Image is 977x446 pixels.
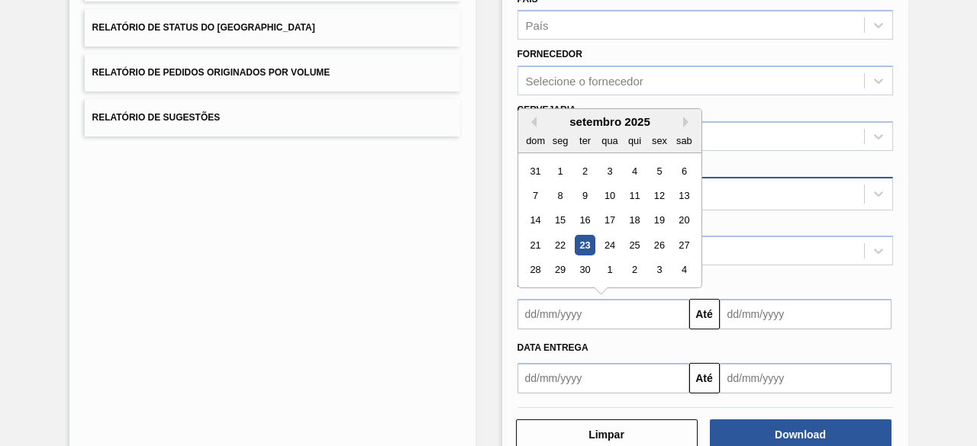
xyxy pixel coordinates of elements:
button: Relatório de Sugestões [85,99,460,136]
div: Selecione o fornecedor [526,75,643,88]
div: Choose quarta-feira, 17 de setembro de 2025 [599,210,620,231]
div: Choose terça-feira, 16 de setembro de 2025 [574,210,595,231]
input: dd/mm/yyyy [518,299,689,329]
button: Até [689,299,720,329]
div: Choose sexta-feira, 12 de setembro de 2025 [649,185,669,206]
div: Choose domingo, 14 de setembro de 2025 [525,210,546,231]
input: dd/mm/yyyy [518,363,689,393]
div: Choose segunda-feira, 8 de setembro de 2025 [550,185,570,206]
div: Choose quarta-feira, 24 de setembro de 2025 [599,235,620,255]
div: País [526,19,549,32]
div: Choose quinta-feira, 4 de setembro de 2025 [624,161,644,181]
label: Cervejaria [518,104,576,115]
span: Relatório de Pedidos Originados por Volume [92,67,331,78]
span: Relatório de Status do [GEOGRAPHIC_DATA] [92,22,315,33]
div: qui [624,130,644,151]
div: Choose sábado, 13 de setembro de 2025 [673,185,694,206]
div: month 2025-09 [523,159,696,282]
div: Choose quarta-feira, 1 de outubro de 2025 [599,260,620,281]
div: Choose segunda-feira, 22 de setembro de 2025 [550,235,570,255]
div: Choose quinta-feira, 18 de setembro de 2025 [624,210,644,231]
div: Choose sexta-feira, 19 de setembro de 2025 [649,210,669,231]
div: Choose sábado, 20 de setembro de 2025 [673,210,694,231]
div: Choose segunda-feira, 29 de setembro de 2025 [550,260,570,281]
div: Choose quinta-feira, 25 de setembro de 2025 [624,235,644,255]
div: Choose domingo, 28 de setembro de 2025 [525,260,546,281]
button: Previous Month [526,117,537,127]
div: Choose sexta-feira, 3 de outubro de 2025 [649,260,669,281]
button: Relatório de Pedidos Originados por Volume [85,54,460,91]
div: Choose domingo, 7 de setembro de 2025 [525,185,546,206]
div: Choose sábado, 4 de outubro de 2025 [673,260,694,281]
button: Relatório de Status do [GEOGRAPHIC_DATA] [85,9,460,47]
div: Choose segunda-feira, 15 de setembro de 2025 [550,210,570,231]
div: Choose terça-feira, 2 de setembro de 2025 [574,161,595,181]
div: sab [673,130,694,151]
input: dd/mm/yyyy [720,299,892,329]
input: dd/mm/yyyy [720,363,892,393]
div: Choose segunda-feira, 1 de setembro de 2025 [550,161,570,181]
div: Choose quarta-feira, 10 de setembro de 2025 [599,185,620,206]
div: Choose quarta-feira, 3 de setembro de 2025 [599,161,620,181]
div: Choose domingo, 31 de agosto de 2025 [525,161,546,181]
div: Choose sexta-feira, 5 de setembro de 2025 [649,161,669,181]
button: Next Month [683,117,694,127]
div: Choose quinta-feira, 11 de setembro de 2025 [624,185,644,206]
div: dom [525,130,546,151]
div: Choose sábado, 27 de setembro de 2025 [673,235,694,255]
div: setembro 2025 [518,115,701,128]
div: ter [574,130,595,151]
span: Relatório de Sugestões [92,112,221,123]
div: seg [550,130,570,151]
label: Fornecedor [518,49,582,59]
div: Choose terça-feira, 23 de setembro de 2025 [574,235,595,255]
div: Choose terça-feira, 30 de setembro de 2025 [574,260,595,281]
div: Choose sexta-feira, 26 de setembro de 2025 [649,235,669,255]
span: Data entrega [518,342,588,353]
div: Choose sábado, 6 de setembro de 2025 [673,161,694,181]
div: sex [649,130,669,151]
div: Choose terça-feira, 9 de setembro de 2025 [574,185,595,206]
div: qua [599,130,620,151]
div: Choose domingo, 21 de setembro de 2025 [525,235,546,255]
div: Choose quinta-feira, 2 de outubro de 2025 [624,260,644,281]
button: Até [689,363,720,393]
